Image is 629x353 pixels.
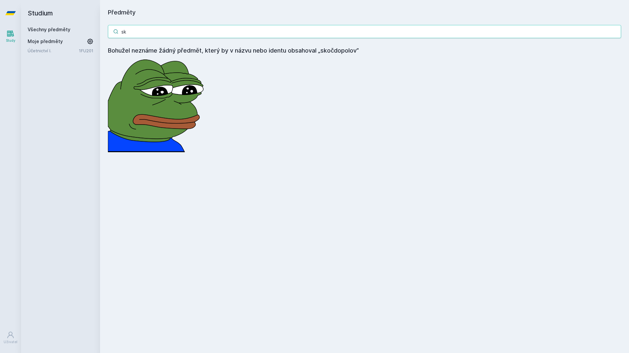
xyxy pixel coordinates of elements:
[108,25,621,38] input: Název nebo ident předmětu…
[28,27,70,32] a: Všechny předměty
[28,38,63,45] span: Moje předměty
[28,47,79,54] a: Účetnictví I.
[1,26,20,46] a: Study
[6,38,15,43] div: Study
[79,48,93,53] a: 1FU201
[4,340,17,344] div: Uživatel
[1,328,20,348] a: Uživatel
[108,46,621,55] h4: Bohužel neznáme žádný předmět, který by v názvu nebo identu obsahoval „skočdopolov”
[108,8,621,17] h1: Předměty
[108,55,207,152] img: error_picture.png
